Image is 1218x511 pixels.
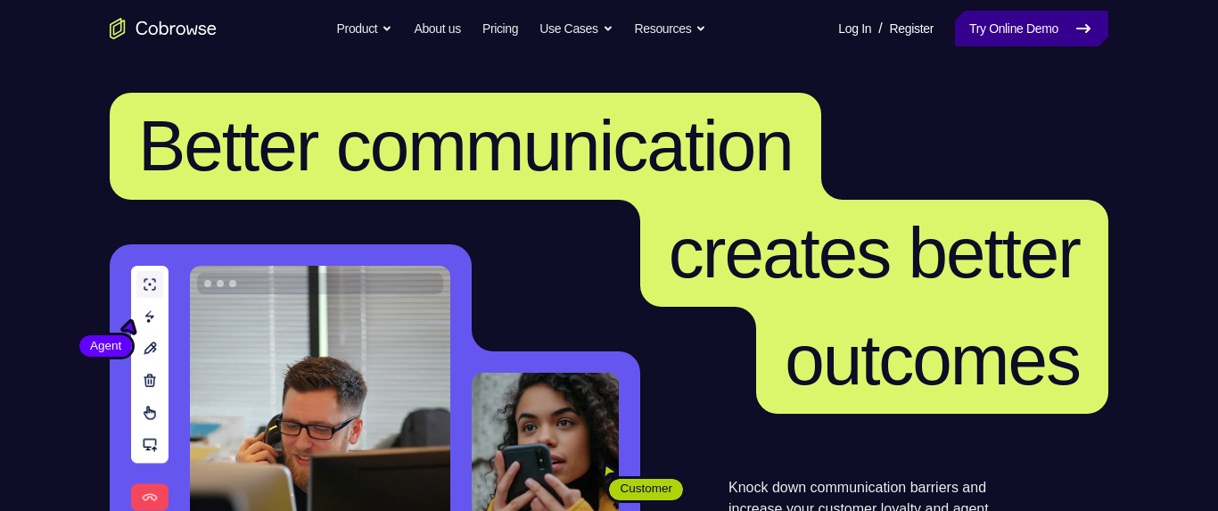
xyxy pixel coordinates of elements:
a: Pricing [482,11,518,46]
button: Use Cases [539,11,613,46]
span: Better communication [138,106,793,185]
span: / [878,18,882,39]
button: Product [337,11,393,46]
a: Register [890,11,934,46]
span: creates better [669,213,1080,293]
a: Try Online Demo [955,11,1108,46]
a: Go to the home page [110,18,217,39]
span: outcomes [785,320,1080,400]
a: Log In [838,11,871,46]
button: Resources [635,11,707,46]
a: About us [414,11,460,46]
